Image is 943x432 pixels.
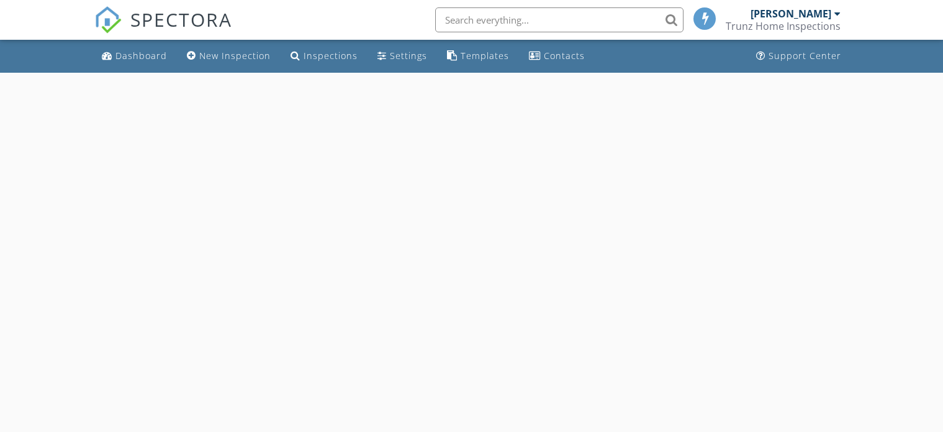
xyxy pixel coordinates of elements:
[435,7,684,32] input: Search everything...
[524,45,590,68] a: Contacts
[751,7,831,20] div: [PERSON_NAME]
[461,50,509,62] div: Templates
[304,50,358,62] div: Inspections
[94,17,232,43] a: SPECTORA
[390,50,427,62] div: Settings
[94,6,122,34] img: The Best Home Inspection Software - Spectora
[769,50,841,62] div: Support Center
[286,45,363,68] a: Inspections
[182,45,276,68] a: New Inspection
[544,50,585,62] div: Contacts
[115,50,167,62] div: Dashboard
[372,45,432,68] a: Settings
[751,45,846,68] a: Support Center
[726,20,841,32] div: Trunz Home Inspections
[97,45,172,68] a: Dashboard
[442,45,514,68] a: Templates
[199,50,271,62] div: New Inspection
[130,6,232,32] span: SPECTORA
